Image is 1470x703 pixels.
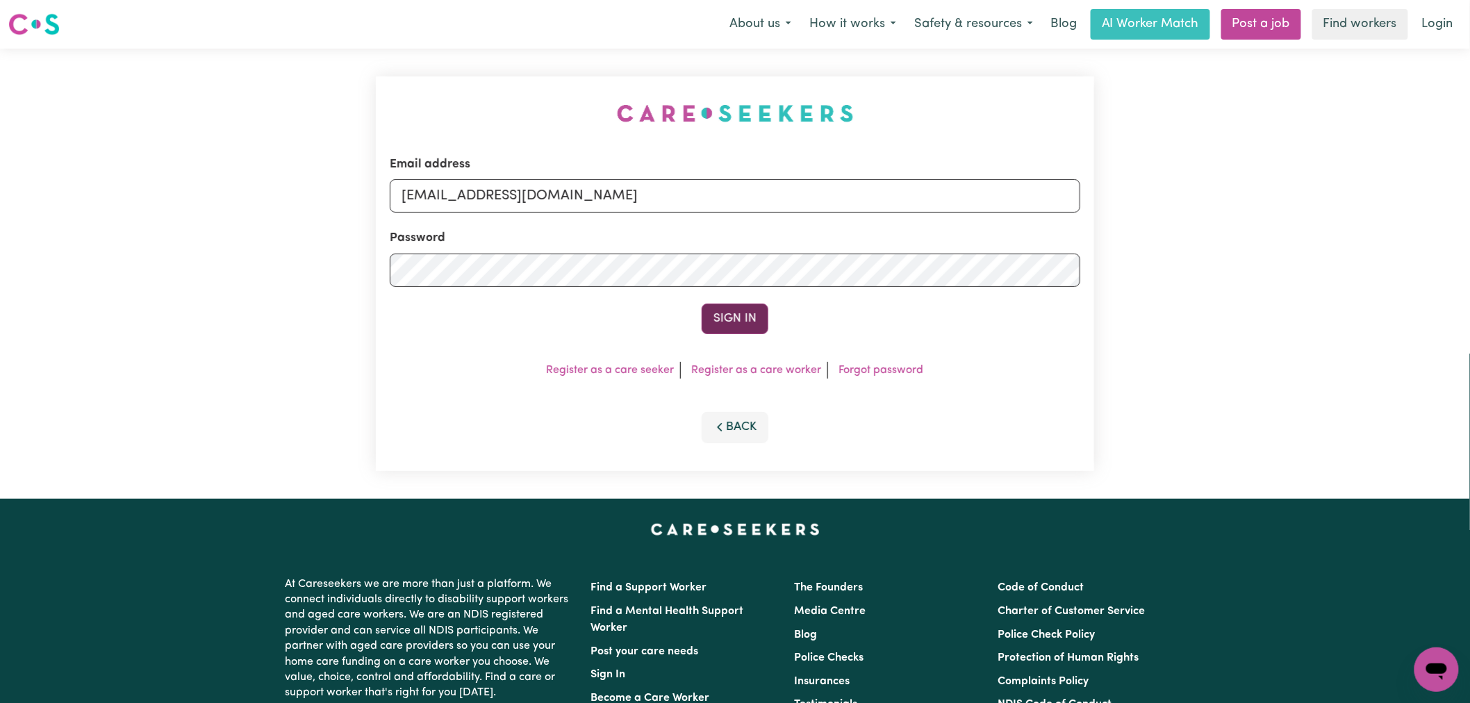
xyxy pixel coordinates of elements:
[591,606,743,634] a: Find a Mental Health Support Worker
[591,646,698,657] a: Post your care needs
[794,676,850,687] a: Insurances
[905,10,1042,39] button: Safety & resources
[1414,647,1459,692] iframe: Button to launch messaging window
[998,676,1089,687] a: Complaints Policy
[800,10,905,39] button: How it works
[998,606,1146,617] a: Charter of Customer Service
[1221,9,1301,40] a: Post a job
[839,365,924,376] a: Forgot password
[1091,9,1210,40] a: AI Worker Match
[1042,9,1085,40] a: Blog
[1414,9,1462,40] a: Login
[8,12,60,37] img: Careseekers logo
[794,629,817,640] a: Blog
[651,524,820,535] a: Careseekers home page
[794,582,863,593] a: The Founders
[998,629,1096,640] a: Police Check Policy
[794,606,866,617] a: Media Centre
[390,229,445,247] label: Password
[794,652,864,663] a: Police Checks
[390,179,1080,213] input: Email address
[1312,9,1408,40] a: Find workers
[702,304,768,334] button: Sign In
[998,652,1139,663] a: Protection of Human Rights
[591,582,707,593] a: Find a Support Worker
[390,156,470,174] label: Email address
[720,10,800,39] button: About us
[692,365,822,376] a: Register as a care worker
[8,8,60,40] a: Careseekers logo
[591,669,625,680] a: Sign In
[547,365,675,376] a: Register as a care seeker
[702,412,768,443] button: Back
[998,582,1084,593] a: Code of Conduct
